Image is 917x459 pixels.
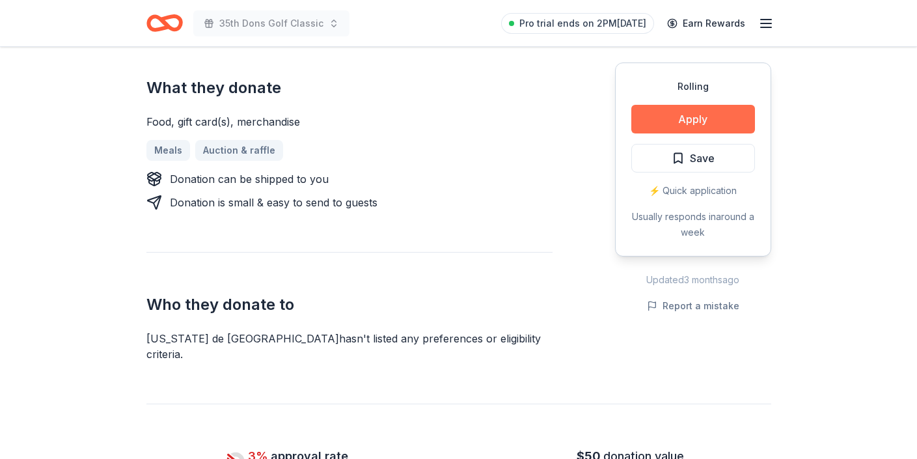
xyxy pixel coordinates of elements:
button: 35th Dons Golf Classic [193,10,349,36]
a: Auction & raffle [195,140,283,161]
a: Pro trial ends on 2PM[DATE] [501,13,654,34]
span: 35th Dons Golf Classic [219,16,323,31]
div: ⚡️ Quick application [631,183,755,199]
a: Meals [146,140,190,161]
h2: What they donate [146,77,553,98]
div: Donation can be shipped to you [170,171,329,187]
button: Save [631,144,755,173]
h2: Who they donate to [146,294,553,315]
div: Updated 3 months ago [615,272,771,288]
div: Donation is small & easy to send to guests [170,195,377,210]
a: Earn Rewards [659,12,753,35]
div: Usually responds in around a week [631,209,755,240]
span: Save [690,150,715,167]
div: Food, gift card(s), merchandise [146,114,553,130]
div: Rolling [631,79,755,94]
a: Home [146,8,183,38]
span: Pro trial ends on 2PM[DATE] [519,16,646,31]
button: Apply [631,105,755,133]
div: [US_STATE] de [GEOGRAPHIC_DATA] hasn ' t listed any preferences or eligibility criteria. [146,331,553,362]
button: Report a mistake [647,298,739,314]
